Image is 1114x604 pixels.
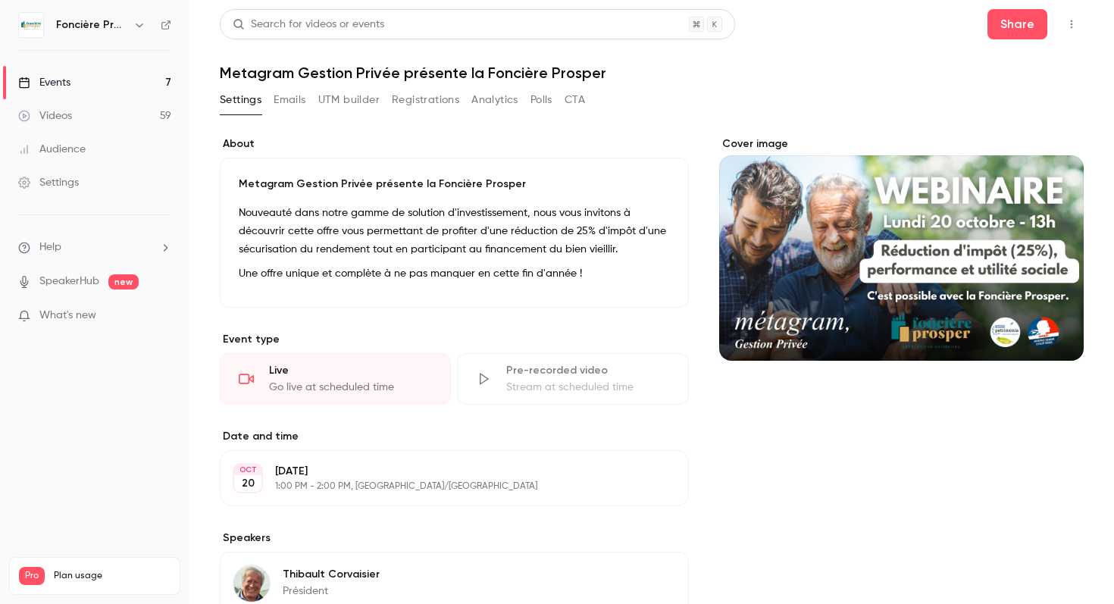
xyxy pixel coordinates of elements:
h6: Foncière Prosper [56,17,127,33]
p: Une offre unique et complète à ne pas manquer en cette fin d'année ! [239,264,670,283]
div: OCT [234,465,261,475]
div: Pre-recorded videoStream at scheduled time [457,353,688,405]
p: Metagram Gestion Privée présente la Foncière Prosper [239,177,670,192]
label: Date and time [220,429,689,444]
div: Events [18,75,70,90]
div: Settings [18,175,79,190]
span: new [108,274,139,289]
li: help-dropdown-opener [18,239,171,255]
div: Pre-recorded video [506,363,669,378]
a: SpeakerHub [39,274,99,289]
iframe: Noticeable Trigger [153,309,171,323]
img: Foncière Prosper [19,13,43,37]
button: Polls [530,88,552,112]
button: Emails [274,88,305,112]
span: Help [39,239,61,255]
div: Videos [18,108,72,124]
div: Audience [18,142,86,157]
p: 1:00 PM - 2:00 PM, [GEOGRAPHIC_DATA]/[GEOGRAPHIC_DATA] [275,480,609,493]
button: Registrations [392,88,459,112]
h1: Metagram Gestion Privée présente la Foncière Prosper [220,64,1084,82]
p: [DATE] [275,464,609,479]
p: Event type [220,332,689,347]
section: Cover image [719,136,1084,361]
div: Live [269,363,432,378]
button: CTA [565,88,585,112]
label: About [220,136,689,152]
label: Speakers [220,530,689,546]
label: Cover image [719,136,1084,152]
button: Settings [220,88,261,112]
img: Thibault Corvaisier [233,565,270,602]
button: Analytics [471,88,518,112]
div: LiveGo live at scheduled time [220,353,451,405]
p: Nouveauté dans notre gamme de solution d'investissement, nous vous invitons à découvrir cette off... [239,204,670,258]
span: Pro [19,567,45,585]
p: Thibault Corvaisier [283,567,380,582]
button: UTM builder [318,88,380,112]
button: Share [987,9,1047,39]
div: Stream at scheduled time [506,380,669,395]
span: Plan usage [54,570,171,582]
div: Go live at scheduled time [269,380,432,395]
div: Search for videos or events [233,17,384,33]
p: 20 [242,476,255,491]
span: What's new [39,308,96,324]
p: Président [283,584,380,599]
